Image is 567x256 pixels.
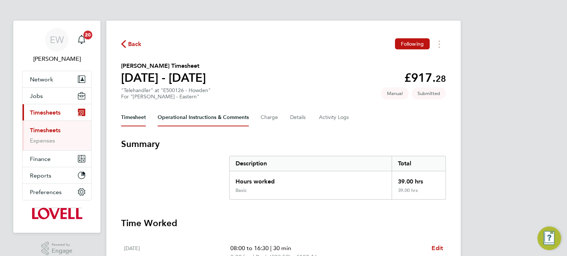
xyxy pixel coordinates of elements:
div: Basic [236,187,247,193]
span: Edit [432,245,443,252]
button: Back [121,39,142,49]
a: 20 [74,28,89,52]
span: 08:00 to 16:30 [230,245,269,252]
button: Operational Instructions & Comments [158,109,249,126]
div: For "[PERSON_NAME] - Eastern" [121,94,211,100]
span: Emma Wells [22,55,92,63]
button: Jobs [23,88,91,104]
span: Timesheets [30,109,61,116]
span: This timesheet is Submitted. [412,87,446,99]
app-decimal: £917. [404,71,446,85]
span: Powered by [52,242,72,248]
a: Go to home page [22,208,92,220]
button: Timesheet [121,109,146,126]
h3: Time Worked [121,217,446,229]
a: Expenses [30,137,55,144]
button: Finance [23,151,91,167]
div: Hours worked [230,171,392,187]
h2: [PERSON_NAME] Timesheet [121,62,206,70]
span: 28 [436,73,446,84]
button: Preferences [23,184,91,200]
a: Edit [432,244,443,253]
div: "Telehandler" at "E500126 - Howden" [121,87,211,100]
span: 30 min [273,245,291,252]
span: EW [50,35,64,45]
div: 39.00 hrs [392,171,446,187]
button: Charge [261,109,278,126]
h1: [DATE] - [DATE] [121,70,206,85]
span: Preferences [30,189,62,196]
nav: Main navigation [13,21,100,233]
span: 20 [83,31,92,39]
span: Following [401,41,424,47]
div: Timesheets [23,120,91,150]
button: Timesheets Menu [433,38,446,50]
div: Total [392,156,446,171]
a: Timesheets [30,127,61,134]
button: Network [23,71,91,87]
h3: Summary [121,138,446,150]
span: Network [30,76,53,83]
button: Activity Logs [319,109,350,126]
span: Finance [30,155,51,162]
button: Details [290,109,307,126]
span: Engage [52,248,72,254]
button: Following [395,38,430,49]
a: Powered byEngage [41,242,73,256]
button: Engage Resource Center [537,227,561,250]
img: lovell-logo-retina.png [31,208,82,220]
span: | [270,245,272,252]
div: 39.00 hrs [392,187,446,199]
div: Description [230,156,392,171]
button: Timesheets [23,104,91,120]
span: Reports [30,172,51,179]
button: Reports [23,167,91,183]
div: Summary [229,156,446,200]
span: Jobs [30,92,43,99]
a: EW[PERSON_NAME] [22,28,92,63]
span: Back [128,40,142,49]
span: This timesheet was manually created. [381,87,409,99]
